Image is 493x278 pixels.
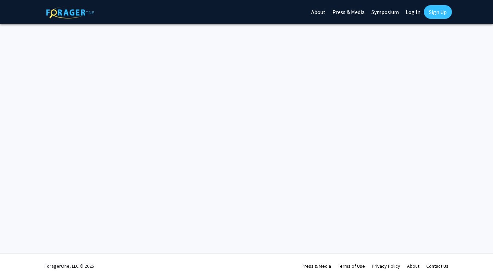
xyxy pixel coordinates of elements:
a: Contact Us [426,263,448,269]
div: ForagerOne, LLC © 2025 [45,254,94,278]
a: Terms of Use [338,263,365,269]
img: ForagerOne Logo [46,7,94,18]
a: Press & Media [302,263,331,269]
a: Privacy Policy [372,263,400,269]
a: Sign Up [424,5,452,19]
a: About [407,263,419,269]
